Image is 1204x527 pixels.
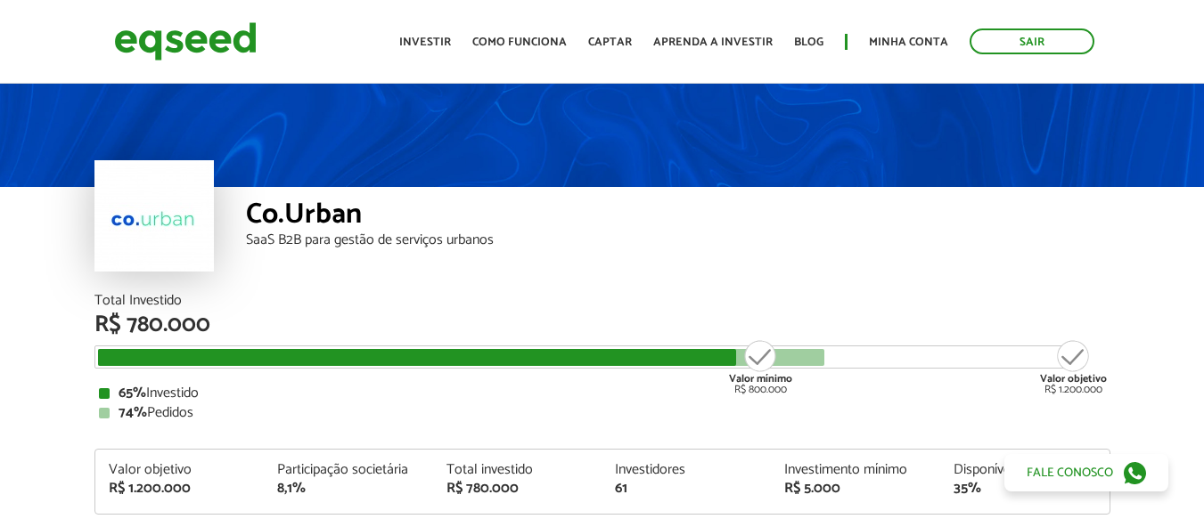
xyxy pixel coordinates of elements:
div: 8,1% [277,482,420,496]
div: 35% [954,482,1096,496]
a: Fale conosco [1004,454,1168,491]
div: Total Investido [94,294,1110,308]
div: Investimento mínimo [784,463,927,477]
a: Sair [970,28,1094,54]
div: Participação societária [277,463,420,477]
a: Blog [794,36,823,48]
a: Aprenda a investir [653,36,773,48]
div: R$ 780.000 [446,482,589,496]
a: Minha conta [869,36,948,48]
div: Co.Urban [246,200,1110,233]
div: SaaS B2B para gestão de serviços urbanos [246,233,1110,247]
div: Pedidos [99,406,1106,420]
strong: 65% [119,381,146,405]
strong: Valor mínimo [729,370,792,387]
div: R$ 1.200.000 [109,482,251,496]
strong: 74% [119,401,147,425]
div: R$ 800.000 [727,338,794,395]
div: R$ 5.000 [784,482,927,496]
a: Como funciona [472,36,567,48]
a: Investir [399,36,451,48]
div: Total investido [446,463,589,477]
div: R$ 1.200.000 [1040,338,1107,395]
img: EqSeed [114,18,257,65]
div: Valor objetivo [109,463,251,477]
div: R$ 780.000 [94,313,1110,336]
div: Investidores [615,463,758,477]
strong: Valor objetivo [1040,370,1107,387]
div: Investido [99,386,1106,401]
div: 61 [615,482,758,496]
a: Captar [588,36,632,48]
